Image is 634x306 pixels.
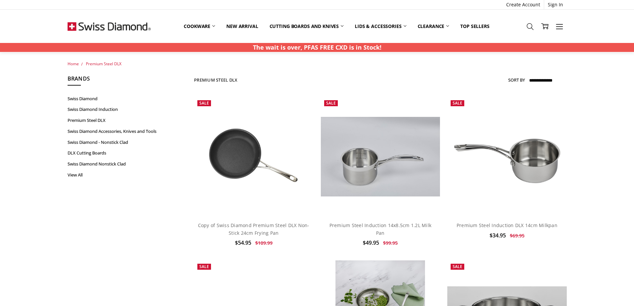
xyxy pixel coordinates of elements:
[199,100,209,106] span: Sale
[86,61,121,67] a: Premium Steel DLX
[255,240,273,246] span: $109.99
[178,19,221,34] a: Cookware
[508,75,525,85] label: Sort By
[453,264,462,269] span: Sale
[68,148,168,158] a: DLX Cutting Boards
[68,93,168,104] a: Swiss Diamond
[321,97,440,216] a: Premium Steel Induction 14x8.5cm 1.2L Milk Pan
[447,118,566,195] img: Premium Steel Induction DLX 14cm Milkpan
[412,19,455,34] a: Clearance
[68,10,151,43] img: Free Shipping On Every Order
[457,222,557,228] a: Premium Steel Induction DLX 14cm Milkpan
[326,100,336,106] span: Sale
[383,240,398,246] span: $99.95
[510,232,525,239] span: $69.95
[68,126,168,137] a: Swiss Diamond Accessories, Knives and Tools
[235,239,251,246] span: $54.95
[68,169,168,180] a: View All
[68,115,168,126] a: Premium Steel DLX
[264,19,349,34] a: Cutting boards and knives
[490,232,506,239] span: $34.95
[68,75,168,86] h5: Brands
[194,77,237,83] h1: Premium Steel DLX
[329,222,432,236] a: Premium Steel Induction 14x8.5cm 1.2L Milk Pan
[68,158,168,169] a: Swiss Diamond Nonstick Clad
[349,19,412,34] a: Lids & Accessories
[194,97,313,216] img: Copy of Swiss Diamond Premium Steel DLX Non-Stick 24cm Frying Pan
[199,264,209,269] span: Sale
[221,19,264,34] a: New arrival
[68,104,168,115] a: Swiss Diamond Induction
[198,222,310,236] a: Copy of Swiss Diamond Premium Steel DLX Non-Stick 24cm Frying Pan
[68,61,79,67] a: Home
[455,19,495,34] a: Top Sellers
[68,137,168,148] a: Swiss Diamond - Nonstick Clad
[447,97,566,216] a: Premium Steel Induction DLX 14cm Milkpan
[321,117,440,196] img: Premium Steel Induction 14x8.5cm 1.2L Milk Pan
[253,43,381,52] p: The wait is over, PFAS FREE CXD is in Stock!
[363,239,379,246] span: $49.95
[453,100,462,106] span: Sale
